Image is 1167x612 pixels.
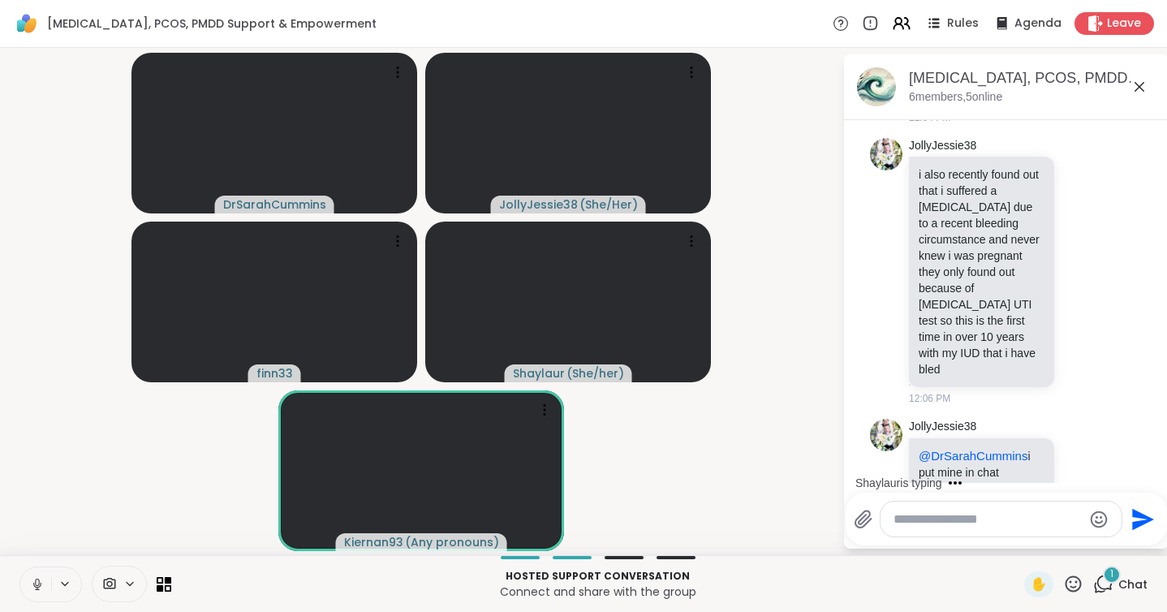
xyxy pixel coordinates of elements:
span: @DrSarahCummins [919,449,1027,463]
img: ShareWell Logomark [13,10,41,37]
span: [MEDICAL_DATA], PCOS, PMDD Support & Empowerment [47,15,377,32]
span: Leave [1107,15,1141,32]
span: ( Any pronouns ) [405,534,499,550]
a: JollyJessie38 [909,419,976,435]
span: finn33 [256,365,293,381]
div: Shaylaur is typing [855,475,942,491]
p: Connect and share with the group [181,584,1014,600]
span: ( She/Her ) [579,196,638,213]
span: DrSarahCummins [223,196,326,213]
img: https://sharewell-space-live.sfo3.digitaloceanspaces.com/user-generated/3602621c-eaa5-4082-863a-9... [870,138,902,170]
span: Shaylaur [513,365,565,381]
span: Rules [947,15,979,32]
span: JollyJessie38 [499,196,578,213]
span: ( She/her ) [566,365,624,381]
p: i put mine in chat because its hard to talk about it but thank you for having this [919,448,1044,529]
span: Kiernan93 [344,534,403,550]
button: Send [1122,501,1159,537]
p: Hosted support conversation [181,569,1014,584]
span: Chat [1118,576,1148,593]
span: Agenda [1014,15,1061,32]
p: i also recently found out that i suffered a [MEDICAL_DATA] due to a recent bleeding circumstance ... [919,166,1044,377]
span: 12:06 PM [909,391,950,406]
button: Emoji picker [1089,510,1109,529]
p: 6 members, 5 online [909,89,1002,106]
span: ✋ [1031,575,1047,594]
textarea: Type your message [894,511,1083,528]
div: [MEDICAL_DATA], PCOS, PMDD Support & Empowerment, [DATE] [909,68,1156,88]
img: https://sharewell-space-live.sfo3.digitaloceanspaces.com/user-generated/3602621c-eaa5-4082-863a-9... [870,419,902,451]
a: JollyJessie38 [909,138,976,154]
span: 1 [1110,567,1113,581]
img: Endometriosis, PCOS, PMDD Support & Empowerment, Sep 15 [857,67,896,106]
